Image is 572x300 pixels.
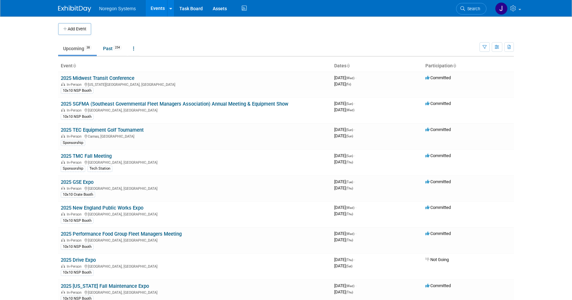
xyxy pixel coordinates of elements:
[346,206,354,210] span: (Wed)
[61,186,65,190] img: In-Person Event
[61,290,65,294] img: In-Person Event
[334,101,355,106] span: [DATE]
[346,284,354,288] span: (Wed)
[425,257,449,262] span: Not Going
[67,238,84,243] span: In-Person
[61,127,144,133] a: 2025 TEC Equipment Golf Tournament
[355,205,356,210] span: -
[354,101,355,106] span: -
[453,63,456,68] a: Sort by Participation Type
[61,114,93,120] div: 10x10 NSP Booth
[67,290,84,295] span: In-Person
[61,264,65,268] img: In-Person Event
[61,263,329,269] div: [GEOGRAPHIC_DATA], [GEOGRAPHIC_DATA]
[61,140,85,146] div: Sponsorship
[61,166,85,172] div: Sponsorship
[334,237,353,242] span: [DATE]
[334,205,356,210] span: [DATE]
[346,102,353,106] span: (Sun)
[334,159,353,164] span: [DATE]
[332,60,423,72] th: Dates
[354,153,355,158] span: -
[98,42,127,55] a: Past254
[99,6,136,11] span: Noregon Systems
[61,257,96,263] a: 2025 Drive Expo
[58,23,91,35] button: Add Event
[334,231,356,236] span: [DATE]
[61,108,65,112] img: In-Person Event
[61,212,65,216] img: In-Person Event
[425,127,451,132] span: Committed
[67,160,84,165] span: In-Person
[61,211,329,217] div: [GEOGRAPHIC_DATA], [GEOGRAPHIC_DATA]
[61,231,182,237] a: 2025 Performance Food Group Fleet Managers Meeting
[73,63,76,68] a: Sort by Event Name
[456,3,486,15] a: Search
[58,42,97,55] a: Upcoming38
[61,75,134,81] a: 2025 Midwest Transit Conference
[346,290,353,294] span: (Thu)
[346,154,353,158] span: (Sun)
[355,75,356,80] span: -
[465,6,480,11] span: Search
[334,82,351,86] span: [DATE]
[346,108,354,112] span: (Wed)
[61,160,65,164] img: In-Person Event
[346,232,354,236] span: (Wed)
[354,127,355,132] span: -
[67,83,84,87] span: In-Person
[334,107,354,112] span: [DATE]
[85,45,92,50] span: 38
[61,270,93,276] div: 10x10 NSP Booth
[61,205,143,211] a: 2025 New England Public Works Expo
[334,185,353,190] span: [DATE]
[58,6,91,12] img: ExhibitDay
[346,258,353,262] span: (Thu)
[67,108,84,113] span: In-Person
[355,231,356,236] span: -
[346,238,353,242] span: (Thu)
[334,75,356,80] span: [DATE]
[61,192,95,198] div: 10x10 Crate Booth
[61,88,93,94] div: 10x10 NSP Booth
[61,153,112,159] a: 2025 TMC Fall Meeting
[346,83,351,86] span: (Fri)
[67,212,84,217] span: In-Person
[334,211,353,216] span: [DATE]
[88,166,112,172] div: Tech Station
[425,153,451,158] span: Committed
[425,101,451,106] span: Committed
[61,82,329,87] div: [US_STATE][GEOGRAPHIC_DATA], [GEOGRAPHIC_DATA]
[61,218,93,224] div: 10x10 NSP Booth
[67,264,84,269] span: In-Person
[425,75,451,80] span: Committed
[425,179,451,184] span: Committed
[61,83,65,86] img: In-Person Event
[61,185,329,191] div: [GEOGRAPHIC_DATA], [GEOGRAPHIC_DATA]
[346,264,352,268] span: (Sat)
[61,159,329,165] div: [GEOGRAPHIC_DATA], [GEOGRAPHIC_DATA]
[61,134,65,138] img: In-Person Event
[334,133,353,138] span: [DATE]
[67,134,84,139] span: In-Person
[346,76,354,80] span: (Wed)
[354,257,355,262] span: -
[334,283,356,288] span: [DATE]
[61,289,329,295] div: [GEOGRAPHIC_DATA], [GEOGRAPHIC_DATA]
[61,237,329,243] div: [GEOGRAPHIC_DATA], [GEOGRAPHIC_DATA]
[58,60,332,72] th: Event
[355,283,356,288] span: -
[61,238,65,242] img: In-Person Event
[346,160,353,164] span: (Thu)
[61,244,93,250] div: 10x10 NSP Booth
[346,186,353,190] span: (Thu)
[425,283,451,288] span: Committed
[346,180,353,184] span: (Tue)
[346,212,353,216] span: (Thu)
[334,179,355,184] span: [DATE]
[346,128,353,132] span: (Sun)
[334,153,355,158] span: [DATE]
[334,289,353,294] span: [DATE]
[346,63,350,68] a: Sort by Start Date
[61,133,329,139] div: Camas, [GEOGRAPHIC_DATA]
